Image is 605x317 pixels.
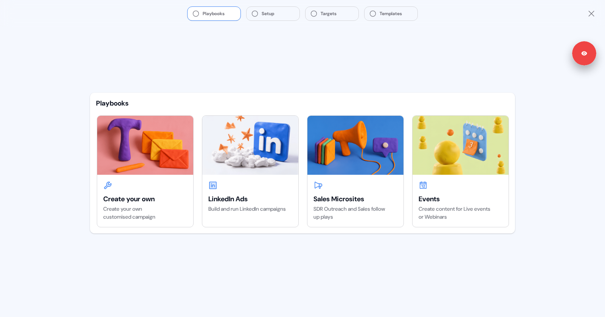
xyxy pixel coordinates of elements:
[413,116,509,175] img: Events
[103,194,187,204] div: Create your own
[365,7,417,20] button: Templates
[313,205,397,221] div: SDR Outreach and Sales follow up plays
[188,7,240,20] button: Playbooks
[202,116,298,175] img: LinkedIn Ads
[313,194,397,204] div: Sales Microsites
[208,194,292,204] div: LinkedIn Ads
[97,116,193,175] img: Create your own
[419,194,503,204] div: Events
[247,7,299,20] button: Setup
[103,205,187,221] div: Create your own customised campaign
[96,99,509,108] div: Playbooks
[419,205,503,221] div: Create content for Live events or Webinars
[208,205,292,213] div: Build and run LinkedIn campaigns
[306,7,358,20] button: Targets
[587,9,596,18] a: Close
[307,116,403,175] img: Sales Microsites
